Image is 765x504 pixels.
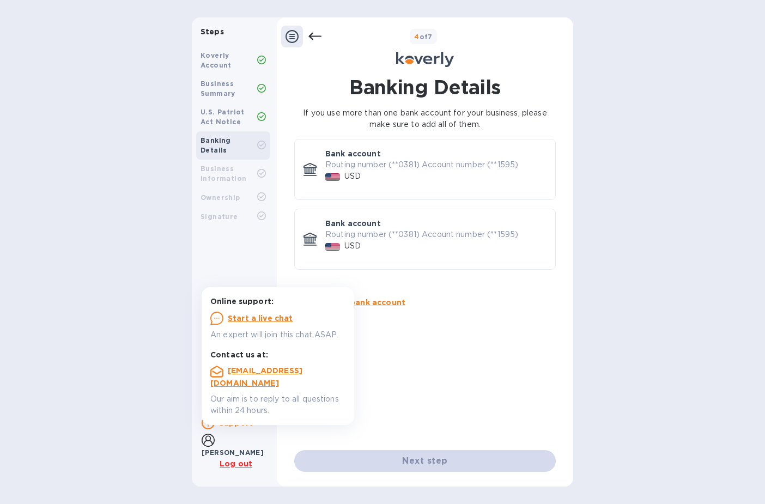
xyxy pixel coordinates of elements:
b: Koverly Account [201,51,232,69]
b: U.S. Patriot Act Notice [201,108,245,126]
p: Bank account [325,148,381,159]
b: Business Information [201,165,246,183]
p: Routing number (**0381) Account number (**1595) [325,159,547,171]
p: Routing number (**0381) Account number (**1595) [325,229,547,240]
b: of 7 [414,33,433,41]
b: Ownership [201,193,240,202]
img: USD [325,173,340,181]
b: [PERSON_NAME] [202,448,264,457]
p: An expert will join this chat ASAP. [210,329,345,341]
b: Signature [201,212,238,221]
p: Bank account [325,218,381,229]
h1: Banking Details [294,76,556,99]
b: Online support: [210,297,274,306]
b: Banking Details [201,136,231,154]
p: USD [344,171,361,182]
b: Business Summary [201,80,235,98]
p: USD [344,240,361,252]
span: 4 [414,33,419,41]
a: [EMAIL_ADDRESS][DOMAIN_NAME] [210,366,302,387]
b: Contact us at: [210,350,268,359]
b: Steps [201,27,224,36]
u: Start a live chat [228,314,293,323]
u: Add new bank account [312,298,405,307]
img: USD [325,243,340,251]
u: Log out [220,459,252,468]
p: Our aim is to reply to all questions within 24 hours. [210,393,345,416]
p: If you use more than one bank account for your business, please make sure to add all of them. [294,107,556,130]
